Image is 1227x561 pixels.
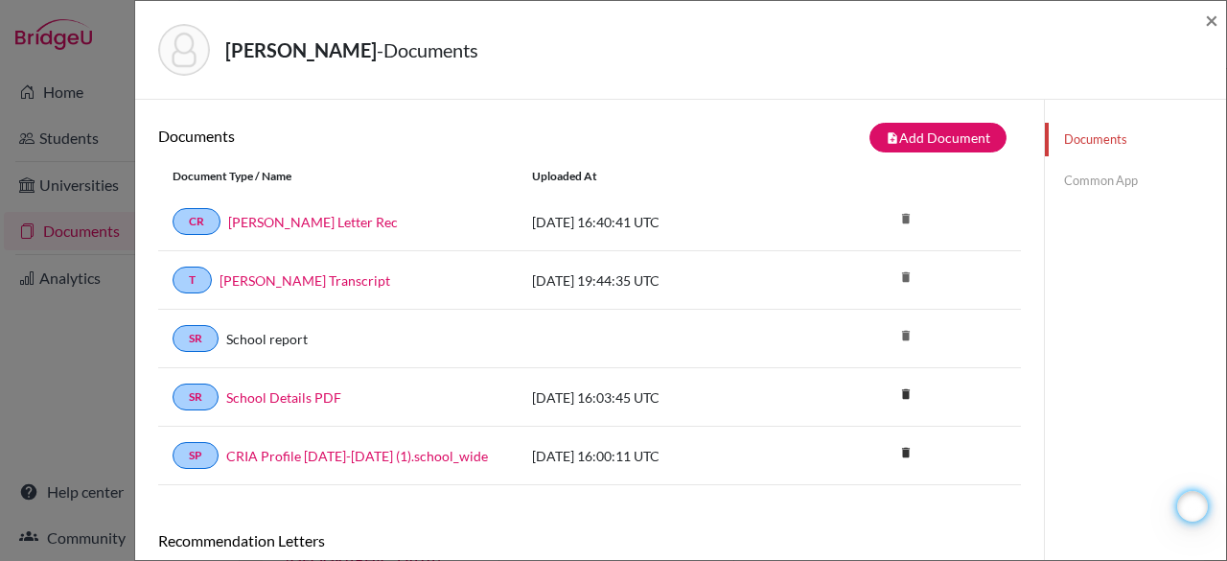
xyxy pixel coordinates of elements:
[1045,164,1226,198] a: Common App
[891,263,920,292] i: delete
[891,321,920,350] i: delete
[1205,9,1218,32] button: Close
[158,127,590,145] h6: Documents
[158,531,1021,549] h6: Recommendation Letters
[158,168,518,185] div: Document Type / Name
[226,446,488,466] a: CRIA Profile [DATE]-[DATE] (1).school_wide
[173,208,220,235] a: CR
[518,446,805,466] div: [DATE] 16:00:11 UTC
[1045,123,1226,156] a: Documents
[173,442,219,469] a: SP
[518,270,805,291] div: [DATE] 19:44:35 UTC
[891,441,920,467] a: delete
[518,168,805,185] div: Uploaded at
[869,123,1007,152] button: note_addAdd Document
[220,270,390,291] a: [PERSON_NAME] Transcript
[173,267,212,293] a: T
[228,212,398,232] a: [PERSON_NAME] Letter Rec
[225,38,377,61] strong: [PERSON_NAME]
[173,384,219,410] a: SR
[891,380,920,409] i: delete
[226,387,341,408] a: School Details PDF
[518,212,805,232] div: [DATE] 16:40:41 UTC
[377,38,478,61] span: - Documents
[886,131,899,145] i: note_add
[891,438,920,467] i: delete
[891,383,920,409] a: delete
[226,329,308,349] a: School report
[1205,6,1218,34] span: ×
[173,325,219,352] a: SR
[518,387,805,408] div: [DATE] 16:03:45 UTC
[891,204,920,233] i: delete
